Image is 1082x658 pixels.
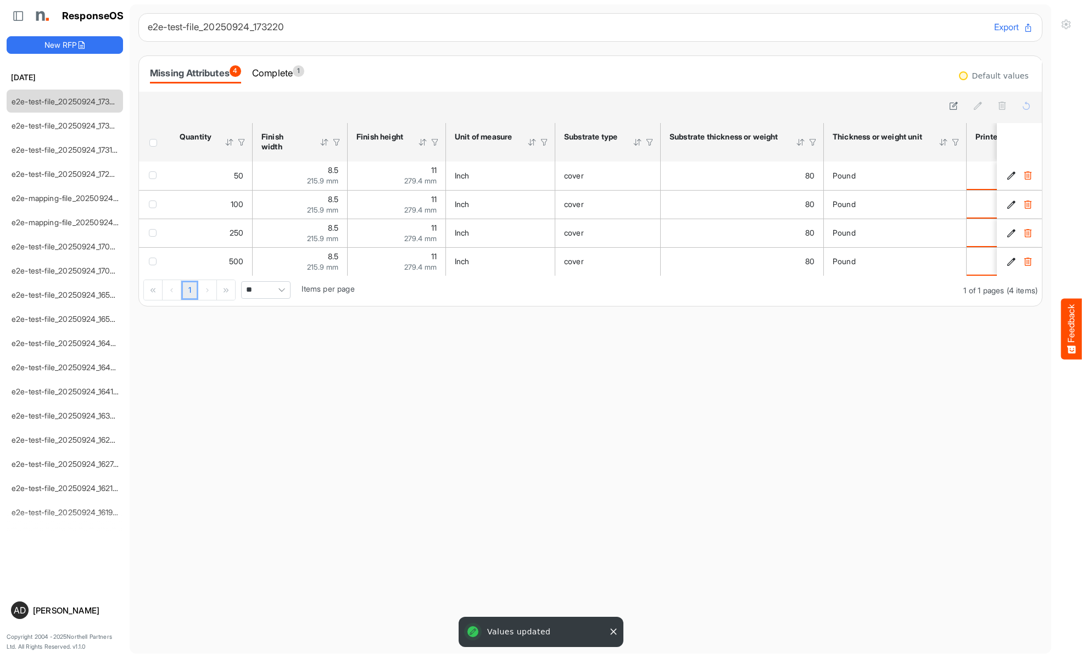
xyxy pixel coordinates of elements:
a: e2e-test-file_20250924_172913 [12,169,121,179]
a: e2e-test-file_20250924_162747 [12,459,122,469]
a: e2e-test-file_20250924_173139 [12,145,121,154]
td: 33a73dad-e054-44b4-a5b4-b7d731394fae is template cell Column Header [997,161,1044,190]
span: Pound [833,256,856,266]
span: 500 [229,256,243,266]
button: Edit [1006,227,1017,238]
td: 8.5 is template cell Column Header httpsnorthellcomontologiesmapping-rulesmeasurementhasfinishsiz... [253,247,348,276]
td: 100 is template cell Column Header httpsnorthellcomontologiesmapping-rulesorderhasquantity [171,190,253,219]
span: Pound [833,199,856,209]
td: checkbox [139,161,171,190]
td: 80 is template cell Column Header httpsnorthellcomontologiesmapping-rulesmaterialhasmaterialthick... [661,247,824,276]
button: Delete [1022,256,1033,267]
span: 4 [230,65,241,77]
span: 215.9 mm [307,176,338,185]
span: cover [564,228,584,237]
span: 215.9 mm [307,205,338,214]
span: 8.5 [328,252,338,261]
button: Delete [1022,227,1033,238]
div: Values updated [461,619,621,645]
td: is template cell Column Header httpsnorthellcomontologiesmapping-rulesmanufacturinghasprintedsides [967,219,1066,247]
span: 80 [805,228,815,237]
td: Pound is template cell Column Header httpsnorthellcomontologiesmapping-rulesmaterialhasmaterialth... [824,219,967,247]
td: cover is template cell Column Header httpsnorthellcomontologiesmapping-rulesmaterialhassubstratem... [555,161,661,190]
span: 50 [234,171,243,180]
div: Quantity [180,132,210,142]
span: 215.9 mm [307,263,338,271]
button: Feedback [1061,299,1082,360]
div: Filter Icon [237,137,247,147]
p: Copyright 2004 - 2025 Northell Partners Ltd. All Rights Reserved. v 1.1.0 [7,632,123,651]
a: e2e-test-file_20250924_162142 [12,483,122,493]
div: Filter Icon [645,137,655,147]
a: e2e-test-file_20250924_162904 [12,435,125,444]
div: Printed sides [975,132,1023,142]
span: AD [14,606,26,615]
button: Edit [1006,199,1017,210]
span: cover [564,171,584,180]
span: 11 [431,194,437,204]
span: 11 [431,223,437,232]
td: checkbox [139,247,171,276]
a: e2e-test-file_20250924_161957 [12,508,121,517]
div: Pager Container [139,276,1042,306]
td: checkbox [139,219,171,247]
td: 500 is template cell Column Header httpsnorthellcomontologiesmapping-rulesorderhasquantity [171,247,253,276]
span: 8.5 [328,165,338,175]
td: a42d10c1-ef83-48be-aa80-8b6ec176f236 is template cell Column Header [997,190,1044,219]
a: e2e-test-file_20250924_165507 [12,290,124,299]
div: Unit of measure [455,132,513,142]
span: cover [564,256,584,266]
td: Inch is template cell Column Header httpsnorthellcomontologiesmapping-rulesmeasurementhasunitofme... [446,247,555,276]
span: 1 [293,65,304,77]
button: Delete [1022,170,1033,181]
span: (4 items) [1007,286,1038,295]
span: Inch [455,256,470,266]
div: Complete [252,65,304,81]
td: 80 is template cell Column Header httpsnorthellcomontologiesmapping-rulesmaterialhasmaterialthick... [661,190,824,219]
span: Items per page [302,284,354,293]
span: 11 [431,165,437,175]
td: 1637d3aa-abe5-4812-a888-3faa9137700f is template cell Column Header [997,219,1044,247]
td: cover is template cell Column Header httpsnorthellcomontologiesmapping-rulesmaterialhassubstratem... [555,190,661,219]
h1: ResponseOS [62,10,124,22]
span: 11 [431,252,437,261]
td: Pound is template cell Column Header httpsnorthellcomontologiesmapping-rulesmaterialhasmaterialth... [824,190,967,219]
td: 8.5 is template cell Column Header httpsnorthellcomontologiesmapping-rulesmeasurementhasfinishsiz... [253,161,348,190]
td: 80 is template cell Column Header httpsnorthellcomontologiesmapping-rulesmaterialhasmaterialthick... [661,161,824,190]
span: 8.5 [328,223,338,232]
div: Filter Icon [808,137,818,147]
span: Pound [833,171,856,180]
td: cover is template cell Column Header httpsnorthellcomontologiesmapping-rulesmaterialhassubstratem... [555,219,661,247]
div: Substrate type [564,132,618,142]
a: e2e-test-file_20250924_164137 [12,387,122,396]
div: Go to last page [217,280,235,300]
button: Export [994,20,1033,35]
td: is template cell Column Header httpsnorthellcomontologiesmapping-rulesmanufacturinghasprintedsides [967,247,1066,276]
div: Go to first page [144,280,163,300]
span: 100 [231,199,243,209]
div: Filter Icon [332,137,342,147]
span: Inch [455,228,470,237]
a: e2e-test-file_20250924_170436 [12,266,124,275]
div: Substrate thickness or weight [670,132,782,142]
td: 11 is template cell Column Header httpsnorthellcomontologiesmapping-rulesmeasurementhasfinishsize... [348,219,446,247]
div: Thickness or weight unit [833,132,924,142]
span: Pound [833,228,856,237]
span: Pagerdropdown [241,281,291,299]
a: e2e-test-file_20250924_163739 [12,411,123,420]
button: Edit [1006,170,1017,181]
td: 8.5 is template cell Column Header httpsnorthellcomontologiesmapping-rulesmeasurementhasfinishsiz... [253,219,348,247]
span: 1 of 1 pages [963,286,1004,295]
button: New RFP [7,36,123,54]
button: Edit [1006,256,1017,267]
div: [PERSON_NAME] [33,606,119,615]
span: Inch [455,171,470,180]
a: e2e-test-file_20250924_165023 [12,314,124,324]
td: 11 is template cell Column Header httpsnorthellcomontologiesmapping-rulesmeasurementhasfinishsize... [348,161,446,190]
span: 279.4 mm [404,176,437,185]
img: Northell [30,5,52,27]
a: Page 1 of 1 Pages [181,281,198,300]
div: Finish width [261,132,305,152]
a: e2e-test-file_20250924_164712 [12,338,122,348]
div: Filter Icon [539,137,549,147]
